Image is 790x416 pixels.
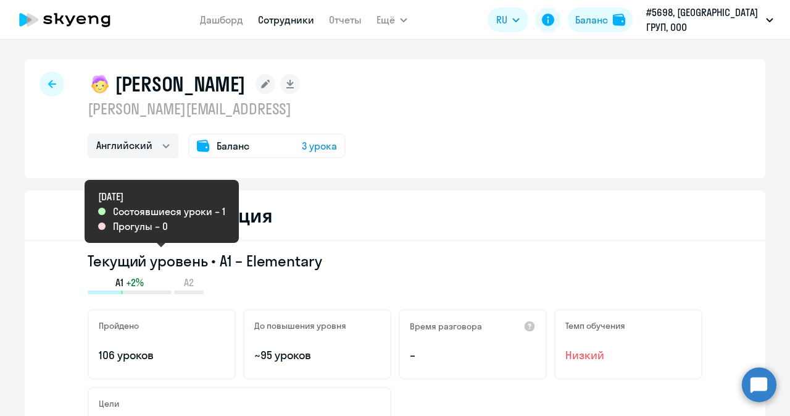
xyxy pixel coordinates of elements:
div: Баланс [575,12,608,27]
p: 106 уроков [99,347,225,363]
h1: [PERSON_NAME] [115,72,246,96]
p: [PERSON_NAME][EMAIL_ADDRESS] [88,99,346,119]
button: Балансbalance [568,7,633,32]
button: Ещё [376,7,407,32]
h5: Цели [99,398,119,409]
span: A1 [115,276,123,289]
h5: До повышения уровня [254,320,346,331]
h5: Пройдено [99,320,139,331]
p: ~95 уроков [254,347,380,363]
h5: Темп обучения [565,320,625,331]
img: child [88,72,112,96]
h2: Общая информация [88,203,272,227]
span: A2 [184,276,194,289]
span: +2% [126,276,144,289]
h3: Текущий уровень • A1 – Elementary [88,251,702,271]
a: Сотрудники [258,14,314,26]
p: – [410,347,536,363]
p: #5698, [GEOGRAPHIC_DATA] ГРУП, ООО [646,5,761,35]
span: RU [496,12,507,27]
a: Отчеты [329,14,362,26]
span: 3 урока [302,138,337,153]
h5: Время разговора [410,321,482,332]
img: balance [613,14,625,26]
span: Баланс [217,138,249,153]
button: #5698, [GEOGRAPHIC_DATA] ГРУП, ООО [640,5,780,35]
button: RU [488,7,528,32]
span: Низкий [565,347,691,363]
span: Ещё [376,12,395,27]
a: Дашборд [200,14,243,26]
